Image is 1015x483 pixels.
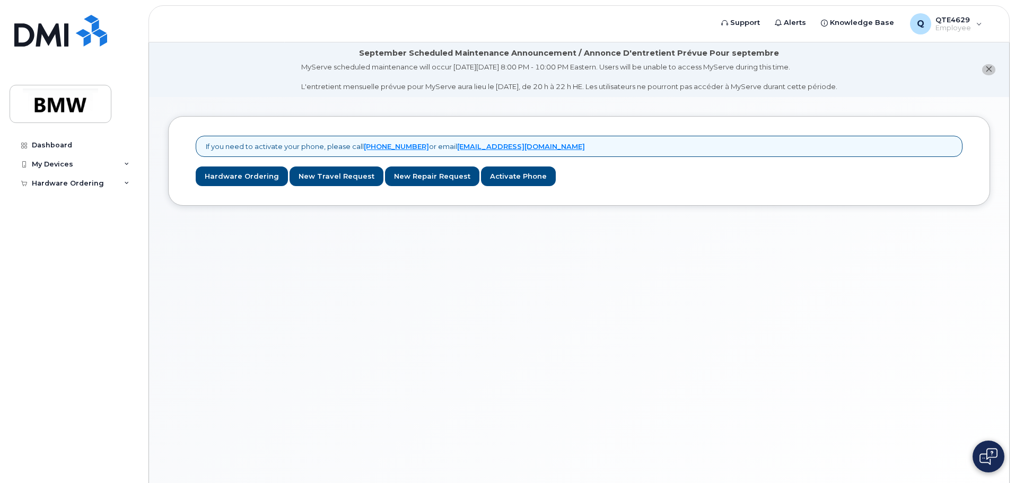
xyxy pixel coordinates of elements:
a: Activate Phone [481,166,556,186]
button: close notification [982,64,995,75]
a: [EMAIL_ADDRESS][DOMAIN_NAME] [457,142,585,151]
div: September Scheduled Maintenance Announcement / Annonce D'entretient Prévue Pour septembre [359,48,779,59]
a: New Repair Request [385,166,479,186]
p: If you need to activate your phone, please call or email [206,142,585,152]
img: Open chat [979,448,997,465]
div: MyServe scheduled maintenance will occur [DATE][DATE] 8:00 PM - 10:00 PM Eastern. Users will be u... [301,62,837,92]
a: [PHONE_NUMBER] [364,142,429,151]
a: Hardware Ordering [196,166,288,186]
a: New Travel Request [290,166,383,186]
